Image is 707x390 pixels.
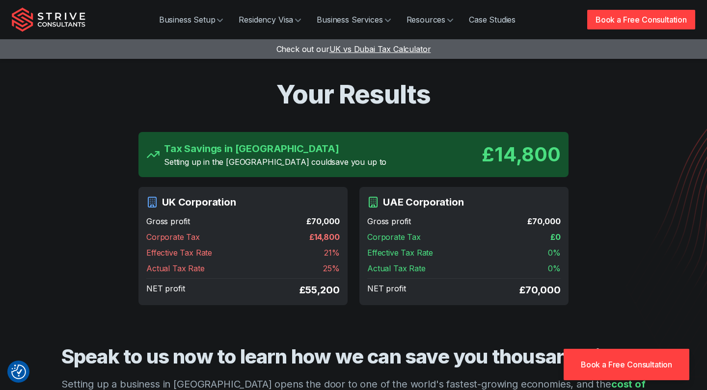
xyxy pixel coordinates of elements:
a: Business Setup [151,10,231,29]
h3: UAE Corporation [383,195,464,209]
h3: Tax Savings in [GEOGRAPHIC_DATA] [164,141,386,156]
span: 25 % [323,262,340,274]
a: Business Services [309,10,398,29]
p: Setting up in the [GEOGRAPHIC_DATA] could save you up to [164,156,386,168]
span: Corporate Tax [367,231,421,243]
span: £ 55,200 [299,283,340,297]
img: Revisit consent button [11,364,26,379]
h3: UK Corporation [162,195,236,209]
a: Resources [399,10,462,29]
span: £ 14,800 [309,231,340,243]
span: UK vs Dubai Tax Calculator [329,44,431,54]
span: Effective Tax Rate [367,247,433,259]
h2: Speak to us now to learn how we can save you thousands in tax [51,344,656,369]
span: £ 70,000 [519,283,561,297]
span: £ 70,000 [306,215,340,227]
img: Strive Consultants [12,7,85,32]
span: 0 % [548,247,561,259]
span: Gross profit [367,215,411,227]
span: Actual Tax Rate [367,262,426,274]
span: £ 0 [550,231,561,243]
span: 0 % [548,262,561,274]
span: Effective Tax Rate [146,247,212,259]
a: Residency Visa [231,10,309,29]
span: 21 % [324,247,340,259]
span: Corporate Tax [146,231,200,243]
a: Book a Free Consultation [564,349,689,380]
a: Book a Free Consultation [587,10,695,29]
a: Check out ourUK vs Dubai Tax Calculator [276,44,431,54]
span: Actual Tax Rate [146,262,205,274]
div: £ 14,800 [482,140,561,169]
span: £ 70,000 [527,215,561,227]
a: Case Studies [461,10,523,29]
button: Consent Preferences [11,364,26,379]
span: NET profit [146,283,185,297]
span: Gross profit [146,215,190,227]
span: NET profit [367,283,406,297]
h1: Your Results [51,78,656,110]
